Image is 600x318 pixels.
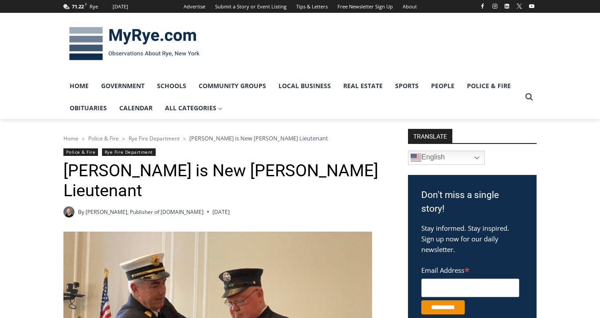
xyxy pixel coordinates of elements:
[502,1,512,12] a: Linkedin
[72,3,84,10] span: 71.22
[183,136,186,142] span: >
[461,75,517,97] a: Police & Fire
[526,1,537,12] a: YouTube
[408,151,485,165] a: English
[88,135,119,142] a: Police & Fire
[63,135,78,142] a: Home
[477,1,488,12] a: Facebook
[63,134,385,143] nav: Breadcrumbs
[63,75,95,97] a: Home
[389,75,425,97] a: Sports
[63,206,75,217] a: Author image
[63,161,385,201] h1: [PERSON_NAME] is New [PERSON_NAME] Lieutenant
[490,1,500,12] a: Instagram
[521,89,537,105] button: View Search Form
[159,97,229,119] a: All Categories
[122,136,125,142] span: >
[151,75,192,97] a: Schools
[272,75,337,97] a: Local Business
[90,3,98,11] div: Rye
[63,148,98,156] a: Police & Fire
[95,75,151,97] a: Government
[63,75,521,120] nav: Primary Navigation
[85,2,87,7] span: F
[189,134,328,142] span: [PERSON_NAME] is New [PERSON_NAME] Lieutenant
[78,208,84,216] span: By
[212,208,230,216] time: [DATE]
[514,1,525,12] a: X
[113,3,128,11] div: [DATE]
[192,75,272,97] a: Community Groups
[421,261,519,277] label: Email Address
[421,188,523,216] h3: Don't miss a single story!
[63,97,113,119] a: Obituaries
[408,129,452,143] strong: TRANSLATE
[129,135,180,142] a: Rye Fire Department
[425,75,461,97] a: People
[411,152,421,163] img: en
[86,208,204,216] a: [PERSON_NAME], Publisher of [DOMAIN_NAME]
[421,223,523,255] p: Stay informed. Stay inspired. Sign up now for our daily newsletter.
[337,75,389,97] a: Real Estate
[165,103,223,113] span: All Categories
[82,136,85,142] span: >
[113,97,159,119] a: Calendar
[102,148,156,156] a: Rye Fire Department
[63,21,205,67] img: MyRye.com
